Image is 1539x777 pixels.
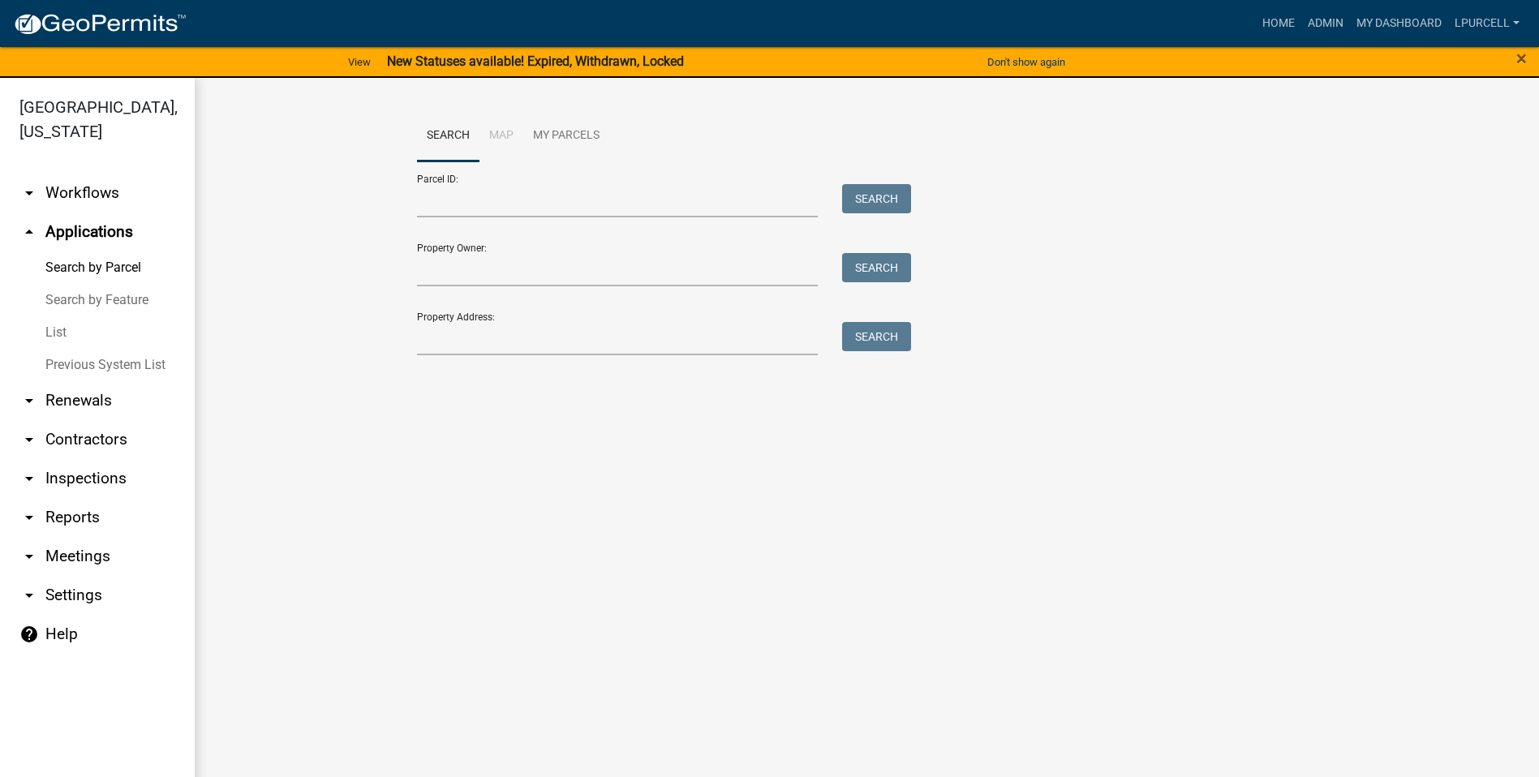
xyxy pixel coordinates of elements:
[19,508,39,527] i: arrow_drop_down
[1301,8,1350,39] a: Admin
[523,110,609,162] a: My Parcels
[19,222,39,242] i: arrow_drop_up
[19,547,39,566] i: arrow_drop_down
[842,322,911,351] button: Search
[981,49,1072,75] button: Don't show again
[19,625,39,644] i: help
[842,253,911,282] button: Search
[19,586,39,605] i: arrow_drop_down
[1256,8,1301,39] a: Home
[417,110,479,162] a: Search
[1448,8,1526,39] a: lpurcell
[19,391,39,410] i: arrow_drop_down
[19,183,39,203] i: arrow_drop_down
[1350,8,1448,39] a: My Dashboard
[19,430,39,449] i: arrow_drop_down
[1516,49,1527,68] button: Close
[842,184,911,213] button: Search
[387,54,684,69] strong: New Statuses available! Expired, Withdrawn, Locked
[1516,47,1527,70] span: ×
[342,49,377,75] a: View
[19,469,39,488] i: arrow_drop_down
